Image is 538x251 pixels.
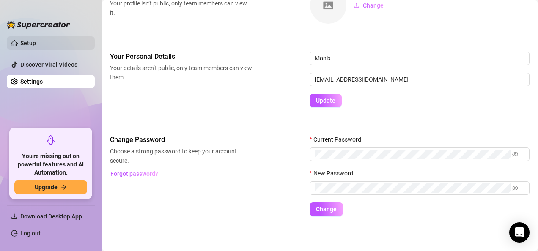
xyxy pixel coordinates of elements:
[110,135,252,145] span: Change Password
[35,184,58,191] span: Upgrade
[310,169,359,178] label: New Password
[509,222,530,243] div: Open Intercom Messenger
[316,97,335,104] span: Update
[363,2,384,9] span: Change
[310,52,530,65] input: Enter name
[310,73,530,86] input: Enter new email
[7,20,70,29] img: logo-BBDzfeDw.svg
[310,202,343,216] button: Change
[110,63,252,82] span: Your details aren’t public, only team members can view them.
[512,185,518,191] span: eye-invisible
[20,40,36,46] a: Setup
[310,94,342,107] button: Update
[512,151,518,157] span: eye-invisible
[354,3,360,8] span: upload
[110,170,158,177] span: Forgot password?
[46,135,56,145] span: rocket
[14,152,87,177] span: You're missing out on powerful features and AI Automation.
[315,150,511,159] input: Current Password
[110,167,158,180] button: Forgot password?
[20,78,43,85] a: Settings
[316,206,337,213] span: Change
[110,147,252,165] span: Choose a strong password to keep your account secure.
[61,184,67,190] span: arrow-right
[20,230,41,237] a: Log out
[11,213,18,220] span: download
[20,213,82,220] span: Download Desktop App
[315,183,511,193] input: New Password
[20,61,77,68] a: Discover Viral Videos
[110,52,252,62] span: Your Personal Details
[310,135,367,144] label: Current Password
[14,180,87,194] button: Upgradearrow-right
